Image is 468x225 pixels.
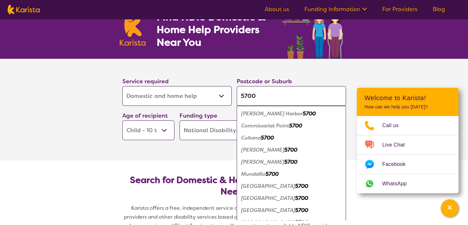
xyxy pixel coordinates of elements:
[364,94,451,102] h2: Welcome to Karista!
[284,147,297,153] em: 5700
[441,199,458,217] button: Channel Menu
[357,174,458,193] a: Web link opens in a new tab.
[265,5,289,13] a: About us
[240,192,343,204] div: Port Augusta North 5700
[240,180,343,192] div: Port Augusta 5700
[241,147,284,153] em: [PERSON_NAME]
[120,11,146,46] img: Karista logo
[295,183,308,189] em: 5700
[241,207,295,214] em: [GEOGRAPHIC_DATA]
[180,112,217,119] label: Funding type
[295,207,308,214] em: 5700
[240,132,343,144] div: Cultana 5700
[122,112,168,119] label: Age of recipient
[303,110,316,117] em: 5700
[382,140,412,150] span: Live Chat
[382,5,417,13] a: For Providers
[241,159,284,165] em: [PERSON_NAME]
[122,78,169,85] label: Service required
[240,120,343,132] div: Commissariat Point 5700
[241,122,289,129] em: Commissariat Point
[382,179,414,188] span: WhatsApp
[241,110,303,117] em: [PERSON_NAME] Harbor
[241,195,295,201] em: [GEOGRAPHIC_DATA]
[295,195,308,201] em: 5700
[382,121,406,130] span: Call us
[304,5,367,13] a: Funding Information
[237,78,292,85] label: Postcode or Suburb
[240,168,343,180] div: Mundallio 5700
[261,134,274,141] em: 5700
[156,10,274,49] h1: Find NDIS Domestic & Home Help Providers Near You
[241,171,266,177] em: Mundallio
[240,204,343,216] div: Port Augusta West 5700
[241,183,295,189] em: [GEOGRAPHIC_DATA]
[357,88,458,193] div: Channel Menu
[266,171,279,177] em: 5700
[8,5,40,14] img: Karista logo
[433,5,445,13] a: Blog
[240,108,343,120] div: Blanche Harbor 5700
[364,104,451,110] p: How can we help you [DATE]?
[237,86,346,106] input: Type
[241,134,261,141] em: Cultana
[289,122,302,129] em: 5700
[240,144,343,156] div: Davenport 5700
[240,156,343,168] div: Miranda 5700
[127,174,341,197] h2: Search for Domestic & Home Help by Location & Needs
[284,159,297,165] em: 5700
[357,116,458,193] ul: Choose channel
[280,3,348,59] img: domestic-help
[382,160,413,169] span: Facebook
